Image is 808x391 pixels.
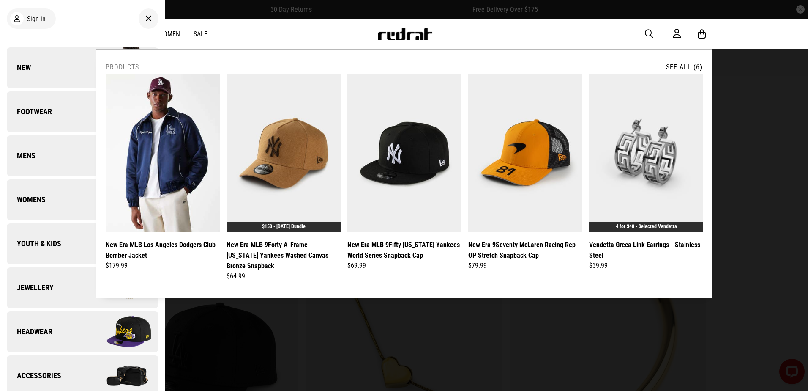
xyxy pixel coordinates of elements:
img: New Era Mlb 9forty A-frame New York Yankees Washed Canvas Bronze Snapback in Brown [227,74,341,232]
a: Headwear Company [7,311,158,352]
div: $39.99 [589,261,703,271]
a: Youth & Kids Company [7,223,158,264]
span: Headwear [7,327,52,337]
span: Womens [7,195,46,205]
span: Youth & Kids [7,239,61,249]
span: New [7,63,31,73]
a: New Era MLB Los Angeles Dodgers Club Bomber Jacket [106,240,220,261]
a: Jewellery Company [7,267,158,308]
span: Mens [7,151,35,161]
a: Mens Company [7,135,158,176]
a: Women [158,30,180,38]
div: $79.99 [468,261,582,271]
span: Accessories [7,371,61,381]
span: Jewellery [7,283,54,293]
a: Womens Company [7,179,158,220]
span: Footwear [7,107,52,117]
img: Company [82,135,158,177]
img: Company [82,47,158,89]
img: Redrat logo [377,28,433,40]
img: New Era Mlb Los Angeles Dodgers Club Bomber Jacket in Blue [106,74,220,232]
img: Company [82,223,158,265]
img: Company [82,179,158,221]
a: New Era MLB 9Fifty [US_STATE] Yankees World Series Snapback Cap [347,240,461,261]
a: $150 - [DATE] Bundle [262,223,306,229]
div: $64.99 [227,271,341,281]
a: 4 for $40 - Selected Vendetta [616,223,677,229]
div: $69.99 [347,261,461,271]
a: New Company [7,47,158,88]
a: See All (6) [666,63,702,71]
a: Sale [194,30,207,38]
button: Open LiveChat chat widget [7,3,32,29]
div: $179.99 [106,261,220,271]
img: Company [82,311,158,353]
h2: Products [106,63,139,71]
a: New Era MLB 9Forty A-Frame [US_STATE] Yankees Washed Canvas Bronze Snapback [227,240,341,271]
img: New Era Mlb 9fifty New York Yankees World Series Snapback Cap in Black [347,74,461,232]
img: Company [82,267,158,309]
a: Vendetta Greca Link Earrings - Stainless Steel [589,240,703,261]
a: New Era 9Seventy McLaren Racing Rep OP Stretch Snapback Cap [468,240,582,261]
img: New Era 9seventy Mclaren Racing Rep Op Stretch Snapback Cap in Orange [468,74,582,232]
a: Footwear Company [7,91,158,132]
img: Company [82,91,158,133]
span: Sign in [27,15,46,23]
img: Vendetta Greca Link Earrings - Stainless Steel in Silver [589,74,703,232]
